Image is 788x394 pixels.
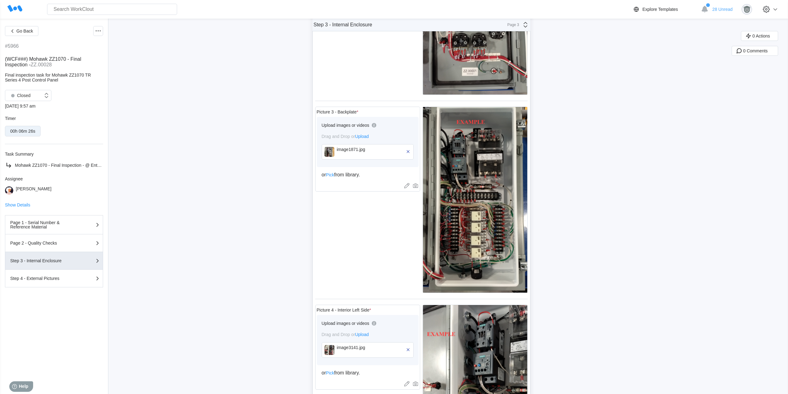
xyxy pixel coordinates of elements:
img: image1871.jpg [324,147,334,157]
div: Explore Templates [642,7,678,12]
div: or from library. [322,370,414,376]
button: Step 4 - External Pictures [5,270,103,287]
span: Pick [326,172,334,177]
div: [PERSON_NAME] [16,186,51,195]
button: Go Back [5,26,38,36]
mark: ZZ.00028 [31,62,52,67]
div: Step 3 - Internal Enclosure [314,22,372,28]
img: Backplate.jpg [423,107,527,293]
span: Mohawk ZZ1070 - Final Inspection - @ Enter the Job Number (Format: M12345) - @ Enter Serial Numbe... [15,163,257,168]
div: Page 2 - Quality Checks [10,241,72,245]
a: Mohawk ZZ1070 - Final Inspection - @ Enter the Job Number (Format: M12345) - @ Enter Serial Numbe... [5,162,103,169]
div: image3141.jpg [337,345,405,350]
img: gorilla.png [742,4,752,15]
div: #5966 [5,43,19,49]
div: Task Summary [5,152,103,157]
span: Drag and Drop or [322,134,369,139]
img: image3141.jpg [324,345,334,355]
div: Picture 4 - Interior Left Side [317,308,371,312]
div: Assignee [5,176,103,181]
span: Upload [355,332,369,337]
div: Page 1 - Serial Number & Reference Material [10,220,72,229]
button: 0 Comments [732,46,778,56]
button: Page 2 - Quality Checks [5,234,103,252]
div: Picture 3 - Backplate [317,109,359,114]
span: Upload [355,134,369,139]
input: Search WorkClout [47,4,177,15]
div: 00h 06m 26s [10,129,35,134]
div: Upload images or videos [322,321,369,326]
div: Page 3 [504,23,519,27]
div: Timer [5,116,103,121]
div: Step 3 - Internal Enclosure [10,259,72,263]
span: Go Back [16,29,33,33]
span: 0 Actions [752,34,770,38]
button: Step 3 - Internal Enclosure [5,252,103,270]
button: Show Details [5,203,30,207]
div: [DATE] 9:57 am [5,104,103,108]
span: Drag and Drop or [322,332,369,337]
span: 0 Comments [743,49,768,53]
button: 0 Actions [741,31,778,41]
div: Upload images or videos [322,123,369,128]
a: Explore Templates [633,6,698,13]
div: Final inspection task for Mohawk ZZ1070 TR Series 4 Post Control Panel [5,73,103,82]
div: or from library. [322,172,414,178]
img: user-4.png [5,186,13,195]
span: Pick [326,370,334,375]
div: Step 4 - External Pictures [10,276,72,281]
span: 28 Unread [712,7,733,12]
span: (WCF###) Mohawk ZZ1070 - Final Inspection - [5,56,81,67]
div: image1871.jpg [337,147,405,152]
button: Page 1 - Serial Number & Reference Material [5,215,103,234]
div: Closed [8,91,31,100]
